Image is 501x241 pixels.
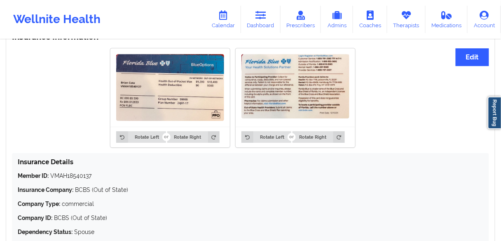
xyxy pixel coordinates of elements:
[167,131,220,143] button: Rotate Right
[18,186,483,194] p: BCBS (Out of State)
[456,48,489,66] button: Edit
[281,6,321,33] a: Prescribers
[116,54,224,121] img: Lisa M Boutin
[321,6,353,33] a: Admins
[353,6,387,33] a: Coaches
[18,229,73,235] strong: Dependency Status:
[18,201,60,207] strong: Company Type:
[116,131,166,143] button: Rotate Left
[18,214,483,222] p: BCBS (Out of State)
[468,6,501,33] a: Account
[426,6,468,33] a: Medications
[241,131,291,143] button: Rotate Left
[241,6,281,33] a: Dashboard
[293,131,345,143] button: Rotate Right
[18,187,73,193] strong: Insurance Company:
[241,54,349,118] img: Lisa M Boutin
[18,200,483,208] p: commercial
[488,97,501,129] a: Report Bug
[18,158,483,166] h4: Insurance Details
[18,228,483,236] p: Spouse
[18,215,52,221] strong: Company ID:
[18,172,483,180] p: VMAH18540137
[387,6,426,33] a: Therapists
[206,6,241,33] a: Calendar
[18,172,49,179] strong: Member ID:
